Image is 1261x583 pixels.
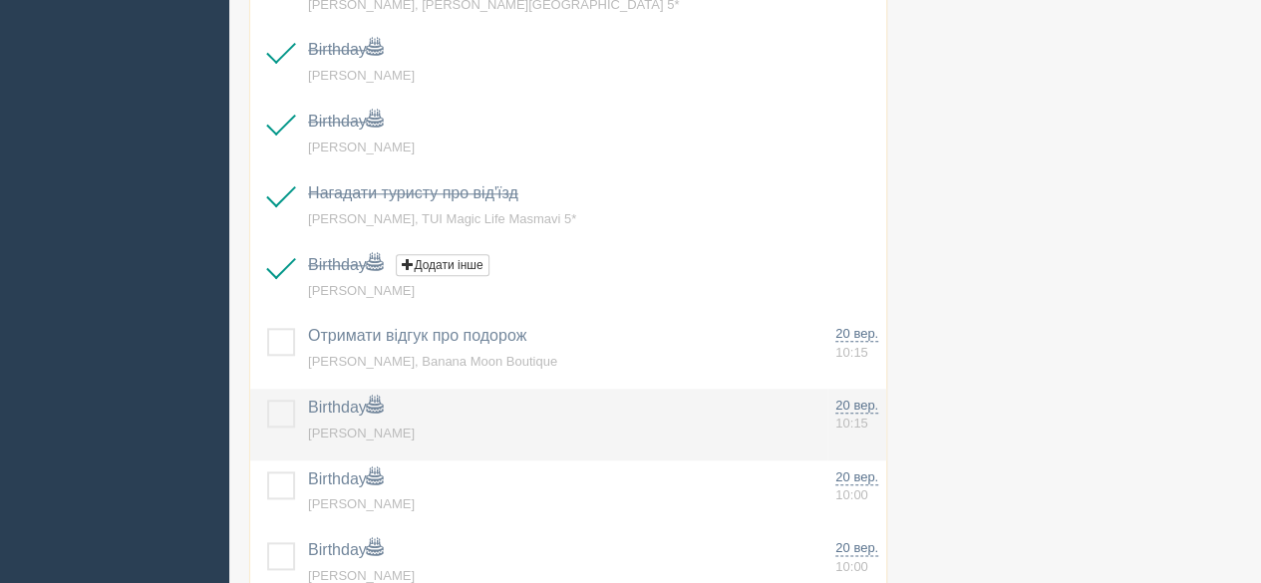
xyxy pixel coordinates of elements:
a: Birthday [308,113,383,130]
a: Birthday [308,399,383,416]
a: Birthday [308,541,383,558]
a: Birthday [308,470,383,487]
a: Отримати відгук про подорож [308,327,526,344]
a: [PERSON_NAME] [308,568,415,583]
span: 20 вер. [835,326,878,342]
a: 20 вер. 10:15 [835,397,878,434]
a: [PERSON_NAME] [308,140,415,154]
a: [PERSON_NAME] [308,426,415,440]
a: Birthday [308,256,383,273]
a: [PERSON_NAME], TUI Magic Life Masmavi 5* [308,211,576,226]
a: 20 вер. 10:00 [835,468,878,505]
a: [PERSON_NAME], Banana Moon Boutique [308,354,557,369]
a: Birthday [308,41,383,58]
span: 10:00 [835,559,868,574]
span: 20 вер. [835,540,878,556]
span: 20 вер. [835,398,878,414]
span: 10:15 [835,416,868,431]
span: 10:15 [835,345,868,360]
a: [PERSON_NAME] [308,283,415,298]
a: 20 вер. 10:00 [835,539,878,576]
span: 10:00 [835,487,868,502]
button: Додати інше [396,254,488,276]
a: [PERSON_NAME] [308,496,415,511]
a: 20 вер. 10:15 [835,325,878,362]
a: Нагадати туристу про від'їзд [308,184,518,201]
span: 20 вер. [835,469,878,485]
a: [PERSON_NAME] [308,68,415,83]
